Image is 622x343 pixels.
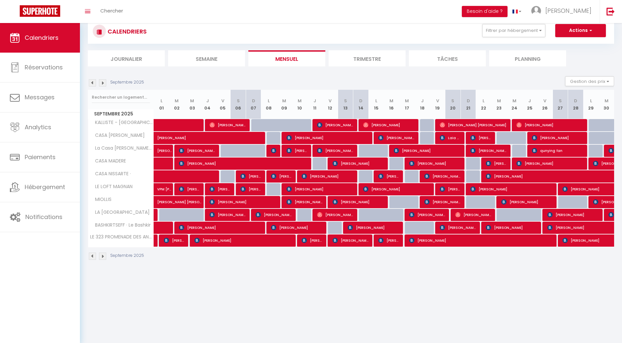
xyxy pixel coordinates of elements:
[277,90,292,119] th: 09
[317,208,353,221] span: [PERSON_NAME]
[194,234,292,247] span: [PERSON_NAME]
[486,157,507,170] span: [PERSON_NAME]
[545,7,591,15] span: [PERSON_NAME]
[179,183,200,195] span: [PERSON_NAME]
[507,90,522,119] th: 24
[486,221,537,234] span: [PERSON_NAME]
[409,157,461,170] span: [PERSON_NAME]
[409,208,445,221] span: [PERSON_NAME]
[348,221,399,234] span: [PERSON_NAME]
[215,90,231,119] th: 05
[179,144,215,157] span: [PERSON_NAME]
[476,90,491,119] th: 22
[565,76,614,86] button: Gestion des prix
[333,234,369,247] span: [PERSON_NAME]
[389,98,393,104] abbr: M
[512,98,516,104] abbr: M
[317,144,353,157] span: [PERSON_NAME]
[25,123,51,131] span: Analytics
[261,90,277,119] th: 08
[363,119,415,131] span: [PERSON_NAME]
[240,170,261,183] span: [PERSON_NAME]
[190,98,194,104] abbr: M
[25,153,56,161] span: Paiements
[286,144,307,157] span: [PERSON_NAME]
[313,98,316,104] abbr: J
[424,196,460,208] span: [PERSON_NAME]
[522,90,537,119] th: 25
[248,50,325,66] li: Mensuel
[353,90,369,119] th: 14
[384,90,399,119] th: 16
[25,93,55,101] span: Messages
[231,90,246,119] th: 06
[164,234,185,247] span: [PERSON_NAME]
[378,132,414,144] span: [PERSON_NAME]
[286,132,369,144] span: [PERSON_NAME]
[89,119,155,126] span: KALLISTE - [GEOGRAPHIC_DATA]
[157,192,203,205] span: [PERSON_NAME] [PERSON_NAME]
[547,208,599,221] span: [PERSON_NAME]
[89,209,151,216] span: LA [GEOGRAPHIC_DATA]
[399,90,415,119] th: 17
[532,144,584,157] span: qunying fan
[92,91,150,103] input: Rechercher un logement...
[292,90,307,119] th: 10
[516,157,584,170] span: [PERSON_NAME]
[302,234,322,247] span: [PERSON_NAME]
[89,196,114,203] span: MIOLLIS
[363,183,430,195] span: [PERSON_NAME]
[424,170,460,183] span: [PERSON_NAME]
[157,128,263,141] span: [PERSON_NAME]
[89,158,128,165] span: CASA MADERE
[537,90,553,119] th: 26
[607,7,615,15] img: logout
[599,90,614,119] th: 30
[421,98,424,104] abbr: J
[157,141,172,154] span: [PERSON_NAME] De [PERSON_NAME]
[470,132,491,144] span: [PERSON_NAME]
[430,90,445,119] th: 19
[409,50,486,66] li: Tâches
[89,222,152,229] span: BASHKIRTSEFF · Le Bashkir
[583,90,599,119] th: 29
[559,98,562,104] abbr: S
[179,157,308,170] span: [PERSON_NAME]
[470,183,553,195] span: [PERSON_NAME]
[237,98,240,104] abbr: S
[89,183,134,190] span: LE LOFT MAGNAN
[482,24,545,37] button: Filtrer par hébergement
[436,98,439,104] abbr: V
[210,196,277,208] span: [PERSON_NAME]
[501,196,553,208] span: [PERSON_NAME]
[206,98,209,104] abbr: J
[574,98,577,104] abbr: D
[528,98,531,104] abbr: J
[451,98,454,104] abbr: S
[25,213,62,221] span: Notifications
[394,144,461,157] span: [PERSON_NAME]
[110,253,144,259] p: Septembre 2025
[440,183,460,195] span: [PERSON_NAME]
[221,98,224,104] abbr: V
[338,90,353,119] th: 13
[568,90,584,119] th: 28
[455,208,491,221] span: [PERSON_NAME]
[286,183,354,195] span: [PERSON_NAME]
[470,144,507,157] span: [PERSON_NAME]
[605,98,609,104] abbr: M
[110,79,144,86] p: Septembre 2025
[440,119,507,131] span: [PERSON_NAME] [PERSON_NAME]
[25,34,59,42] span: Calendriers
[20,5,60,17] img: Super Booking
[409,234,554,247] span: [PERSON_NAME]
[154,196,169,208] a: [PERSON_NAME] [PERSON_NAME]
[179,221,261,234] span: [PERSON_NAME]
[154,132,169,144] a: [PERSON_NAME]
[543,98,546,104] abbr: V
[246,90,261,119] th: 07
[252,98,255,104] abbr: D
[516,119,584,131] span: [PERSON_NAME]
[445,90,461,119] th: 20
[25,63,63,71] span: Réservations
